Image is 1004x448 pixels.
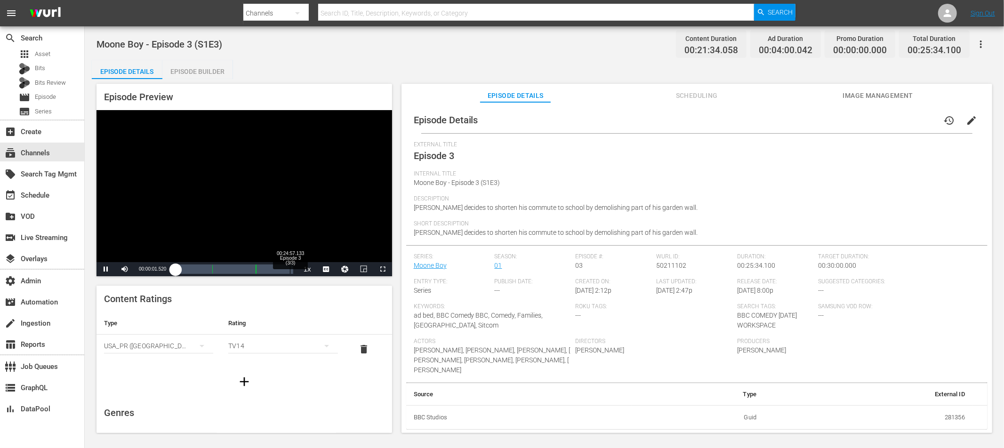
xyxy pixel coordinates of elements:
[494,253,570,261] span: Season:
[414,253,490,261] span: Series:
[414,179,500,186] span: Moone Boy - Episode 3 (S1E3)
[5,253,16,264] span: Overlays
[354,262,373,276] button: Picture-in-Picture
[359,344,370,355] span: delete
[632,383,764,406] th: Type
[656,287,692,294] span: [DATE] 2:47p
[5,296,16,308] span: Automation
[414,114,478,126] span: Episode Details
[818,287,824,294] span: ---
[737,262,775,269] span: 00:25:34.100
[764,405,972,430] td: 281356
[5,232,16,243] span: Live Streaming
[5,32,16,44] span: Search
[96,110,392,276] div: Video Player
[737,338,894,345] span: Producers
[575,262,583,269] span: 03
[5,147,16,159] span: Channels
[818,303,894,311] span: Samsung VOD Row:
[406,383,988,430] table: simple table
[908,45,961,56] span: 00:25:34.100
[684,45,738,56] span: 00:21:34.058
[19,48,30,60] span: Asset
[35,92,56,102] span: Episode
[759,45,812,56] span: 00:04:00.042
[494,278,570,286] span: Publish Date:
[5,211,16,222] span: VOD
[656,253,732,261] span: Wurl ID:
[737,253,813,261] span: Duration:
[139,266,166,272] span: 00:00:01.520
[35,78,66,88] span: Bits Review
[19,63,30,74] div: Bits
[575,287,611,294] span: [DATE] 2:12p
[414,312,543,329] span: ad bed, BBC Comedy BBC, Comedy, Families, [GEOGRAPHIC_DATA], Sitcom
[406,405,632,430] th: BBC Studios
[971,9,995,17] a: Sign Out
[104,333,213,359] div: USA_PR ([GEOGRAPHIC_DATA])
[414,303,571,311] span: Keywords:
[908,32,961,45] div: Total Duration
[96,262,115,276] button: Pause
[23,2,68,24] img: ans4CAIJ8jUAAAAAAAAAAAAAAAAAAAAAAAAgQb4GAAAAAAAAAAAAAAAAAAAAAAAAJMjXAAAAAAAAAAAAAAAAAAAAAAAAgAT5G...
[228,333,337,359] div: TV14
[162,60,233,83] div: Episode Builder
[317,262,336,276] button: Captions
[414,338,571,345] span: Actors
[414,278,490,286] span: Entry Type:
[966,115,977,126] span: edit
[414,150,454,161] span: Episode 3
[19,106,30,117] span: Series
[406,383,632,406] th: Source
[494,287,500,294] span: ---
[684,32,738,45] div: Content Duration
[96,312,221,335] th: Type
[19,92,30,103] span: Episode
[938,109,960,132] button: history
[818,253,975,261] span: Target Duration:
[5,126,16,137] span: Create
[737,346,786,354] span: [PERSON_NAME]
[661,90,732,102] span: Scheduling
[92,60,162,79] button: Episode Details
[96,39,222,50] span: Moone Boy - Episode 3 (S1E3)
[336,262,354,276] button: Jump To Time
[35,49,50,59] span: Asset
[414,195,975,203] span: Description
[575,312,581,319] span: ---
[414,220,975,228] span: Short Description
[768,4,793,21] span: Search
[221,312,345,335] th: Rating
[656,278,732,286] span: Last Updated:
[494,262,502,269] a: 01
[656,262,686,269] span: 50211102
[818,278,975,286] span: Suggested Categories:
[96,312,392,364] table: simple table
[162,60,233,79] button: Episode Builder
[298,262,317,276] button: Playback Rate
[104,407,134,418] span: Genres
[5,275,16,287] span: Admin
[35,64,45,73] span: Bits
[575,346,624,354] span: [PERSON_NAME]
[575,338,732,345] span: Directors
[5,361,16,372] span: Job Queues
[632,405,764,430] td: Guid
[5,403,16,415] span: DataPool
[575,278,651,286] span: Created On:
[353,338,376,360] button: delete
[35,107,52,116] span: Series
[414,141,975,149] span: External Title
[5,318,16,329] span: Ingestion
[6,8,17,19] span: menu
[764,383,972,406] th: External ID
[737,303,813,311] span: Search Tags:
[759,32,812,45] div: Ad Duration
[414,170,975,178] span: Internal Title
[5,382,16,393] span: GraphQL
[176,264,293,274] div: Progress Bar
[104,91,173,103] span: Episode Preview
[575,253,651,261] span: Episode #:
[960,109,983,132] button: edit
[833,32,887,45] div: Promo Duration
